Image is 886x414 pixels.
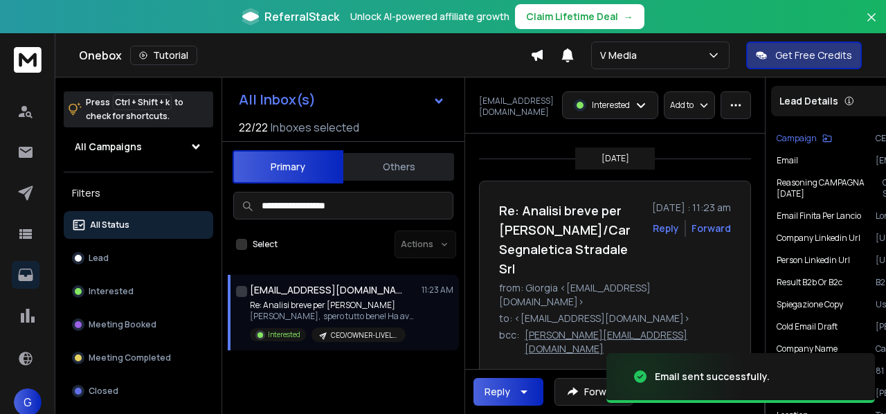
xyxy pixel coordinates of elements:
[239,119,268,136] span: 22 / 22
[652,201,731,215] p: [DATE] : 11:23 am
[64,377,213,405] button: Closed
[64,211,213,239] button: All Status
[746,42,862,69] button: Get Free Credits
[86,96,183,123] p: Press to check for shortcuts.
[479,96,554,118] p: [EMAIL_ADDRESS][DOMAIN_NAME]
[670,100,694,111] p: Add to
[250,311,416,322] p: [PERSON_NAME], spero tutto bene! Ha avuto
[777,255,850,266] p: Person Linkedin Url
[89,286,134,297] p: Interested
[89,352,171,363] p: Meeting Completed
[239,93,316,107] h1: All Inbox(s)
[64,311,213,339] button: Meeting Booked
[653,222,679,235] button: Reply
[271,119,359,136] h3: Inboxes selected
[777,133,832,144] button: Campaign
[777,133,817,144] p: Campaign
[515,4,644,29] button: Claim Lifetime Deal→
[250,283,402,297] h1: [EMAIL_ADDRESS][DOMAIN_NAME]
[525,328,731,356] p: [PERSON_NAME][EMAIL_ADDRESS][DOMAIN_NAME]
[75,140,142,154] h1: All Campaigns
[862,8,880,42] button: Close banner
[592,100,630,111] p: Interested
[777,299,843,310] p: Spiegazione copy
[777,155,798,166] p: Email
[779,94,838,108] p: Lead Details
[130,46,197,65] button: Tutorial
[253,239,278,250] label: Select
[777,210,861,222] p: email finita per lancio
[554,378,633,406] button: Forward
[64,183,213,203] h3: Filters
[624,10,633,24] span: →
[777,177,883,199] p: Reasoning CAMPAGNA [DATE]
[113,94,172,110] span: Ctrl + Shift + k
[602,153,629,164] p: [DATE]
[600,48,642,62] p: V Media
[250,300,416,311] p: Re: Analisi breve per [PERSON_NAME]
[473,378,543,406] button: Reply
[233,150,343,183] button: Primary
[422,285,453,296] p: 11:23 AM
[89,319,156,330] p: Meeting Booked
[499,328,519,356] p: bcc:
[691,222,731,235] div: Forward
[64,278,213,305] button: Interested
[777,233,860,244] p: Company Linkedin Url
[350,10,509,24] p: Unlock AI-powered affiliate growth
[331,330,397,341] p: CEO/OWNER-LIVELLO 3 - CONSAPEVOLE DEL PROBLEMA-PERSONALIZZAZIONI TARGET A(51-250)-TEST 2
[90,219,129,231] p: All Status
[499,312,731,325] p: to: <[EMAIL_ADDRESS][DOMAIN_NAME]>
[499,201,644,278] h1: Re: Analisi breve per [PERSON_NAME]/Car Segnaletica Stradale Srl
[499,281,731,309] p: from: Giorgia <[EMAIL_ADDRESS][DOMAIN_NAME]>
[777,277,842,288] p: Result b2b or b2c
[655,370,770,384] div: Email sent successfully.
[775,48,852,62] p: Get Free Credits
[64,344,213,372] button: Meeting Completed
[264,8,339,25] span: ReferralStack
[79,46,530,65] div: Onebox
[64,244,213,272] button: Lead
[268,330,300,340] p: Interested
[343,152,454,182] button: Others
[64,133,213,161] button: All Campaigns
[777,321,838,332] p: Cold Email Draft
[89,253,109,264] p: Lead
[89,386,118,397] p: Closed
[485,385,510,399] div: Reply
[228,86,456,114] button: All Inbox(s)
